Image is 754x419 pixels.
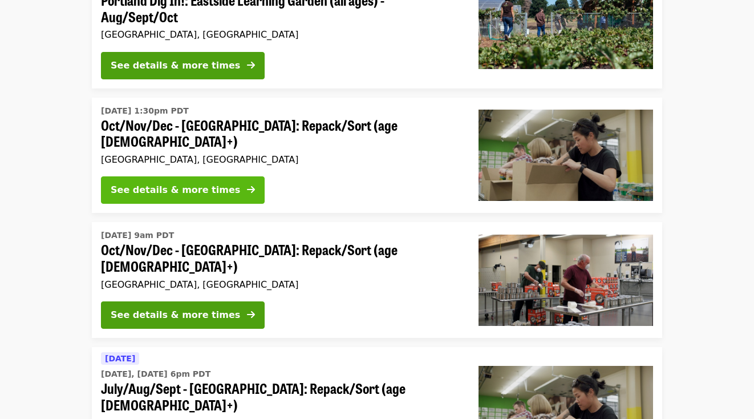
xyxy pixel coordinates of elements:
[105,354,135,363] span: [DATE]
[101,279,460,290] div: [GEOGRAPHIC_DATA], [GEOGRAPHIC_DATA]
[101,229,174,241] time: [DATE] 9am PDT
[111,59,240,72] div: See details & more times
[247,60,255,71] i: arrow-right icon
[101,29,460,40] div: [GEOGRAPHIC_DATA], [GEOGRAPHIC_DATA]
[101,380,460,413] span: July/Aug/Sept - [GEOGRAPHIC_DATA]: Repack/Sort (age [DEMOGRAPHIC_DATA]+)
[92,98,662,213] a: See details for "Oct/Nov/Dec - Portland: Repack/Sort (age 8+)"
[101,154,460,165] div: [GEOGRAPHIC_DATA], [GEOGRAPHIC_DATA]
[111,308,240,322] div: See details & more times
[101,105,189,117] time: [DATE] 1:30pm PDT
[101,301,265,329] button: See details & more times
[479,235,653,326] img: Oct/Nov/Dec - Portland: Repack/Sort (age 16+) organized by Oregon Food Bank
[111,183,240,197] div: See details & more times
[247,309,255,320] i: arrow-right icon
[101,241,460,275] span: Oct/Nov/Dec - [GEOGRAPHIC_DATA]: Repack/Sort (age [DEMOGRAPHIC_DATA]+)
[101,52,265,79] button: See details & more times
[101,176,265,204] button: See details & more times
[101,368,210,380] time: [DATE], [DATE] 6pm PDT
[92,222,662,338] a: See details for "Oct/Nov/Dec - Portland: Repack/Sort (age 16+)"
[101,117,460,150] span: Oct/Nov/Dec - [GEOGRAPHIC_DATA]: Repack/Sort (age [DEMOGRAPHIC_DATA]+)
[479,110,653,201] img: Oct/Nov/Dec - Portland: Repack/Sort (age 8+) organized by Oregon Food Bank
[247,184,255,195] i: arrow-right icon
